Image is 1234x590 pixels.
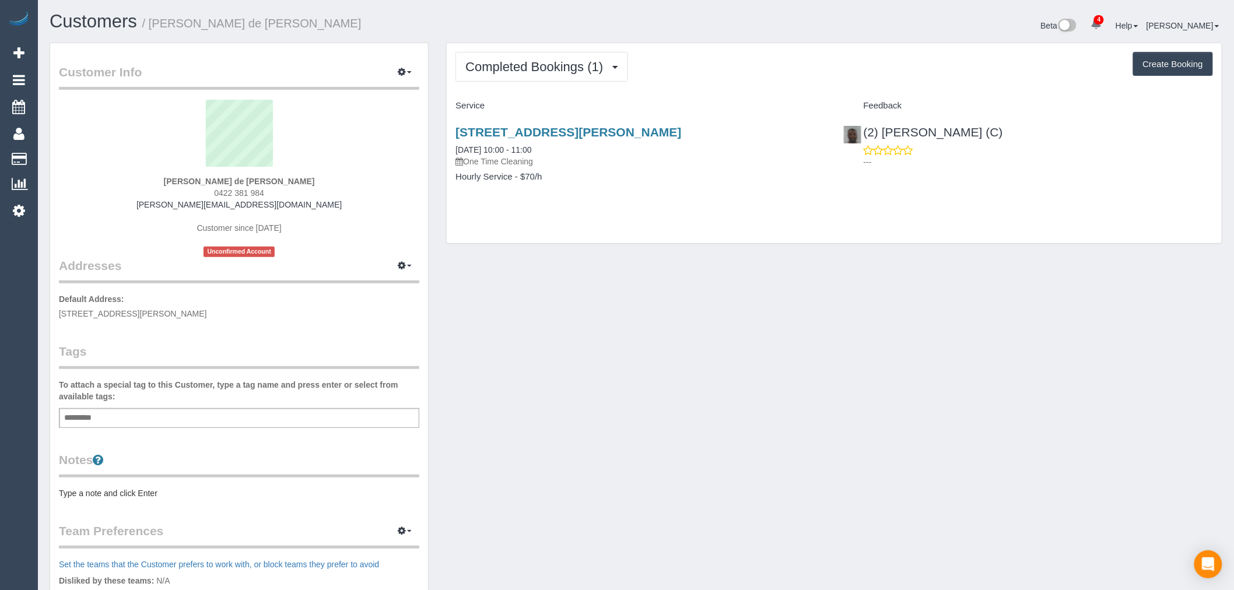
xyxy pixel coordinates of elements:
[1133,52,1213,76] button: Create Booking
[59,343,419,369] legend: Tags
[59,293,124,305] label: Default Address:
[1194,550,1222,578] div: Open Intercom Messenger
[214,188,264,198] span: 0422 381 984
[864,156,1213,168] p: ---
[59,451,419,477] legend: Notes
[1147,21,1219,30] a: [PERSON_NAME]
[164,177,315,186] strong: [PERSON_NAME] de [PERSON_NAME]
[136,200,342,209] a: [PERSON_NAME][EMAIL_ADDRESS][DOMAIN_NAME]
[1057,19,1077,34] img: New interface
[7,12,30,28] img: Automaid Logo
[59,522,419,549] legend: Team Preferences
[59,487,419,499] pre: Type a note and click Enter
[59,379,419,402] label: To attach a special tag to this Customer, type a tag name and press enter or select from availabl...
[1116,21,1138,30] a: Help
[455,172,825,182] h4: Hourly Service - $70/h
[59,575,154,587] label: Disliked by these teams:
[59,560,379,569] a: Set the teams that the Customer prefers to work with, or block teams they prefer to avoid
[50,11,137,31] a: Customers
[197,223,282,233] span: Customer since [DATE]
[843,125,1003,139] a: (2) [PERSON_NAME] (C)
[59,64,419,90] legend: Customer Info
[455,156,825,167] p: One Time Cleaning
[204,247,275,257] span: Unconfirmed Account
[455,52,628,82] button: Completed Bookings (1)
[156,576,170,585] span: N/A
[1085,12,1107,37] a: 4
[142,17,362,30] small: / [PERSON_NAME] de [PERSON_NAME]
[844,126,861,143] img: (2) Hope Gorejena (C)
[455,145,531,154] a: [DATE] 10:00 - 11:00
[455,101,825,111] h4: Service
[59,309,207,318] span: [STREET_ADDRESS][PERSON_NAME]
[843,101,1213,111] h4: Feedback
[455,125,681,139] a: [STREET_ADDRESS][PERSON_NAME]
[1041,21,1077,30] a: Beta
[1094,15,1104,24] span: 4
[465,59,609,74] span: Completed Bookings (1)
